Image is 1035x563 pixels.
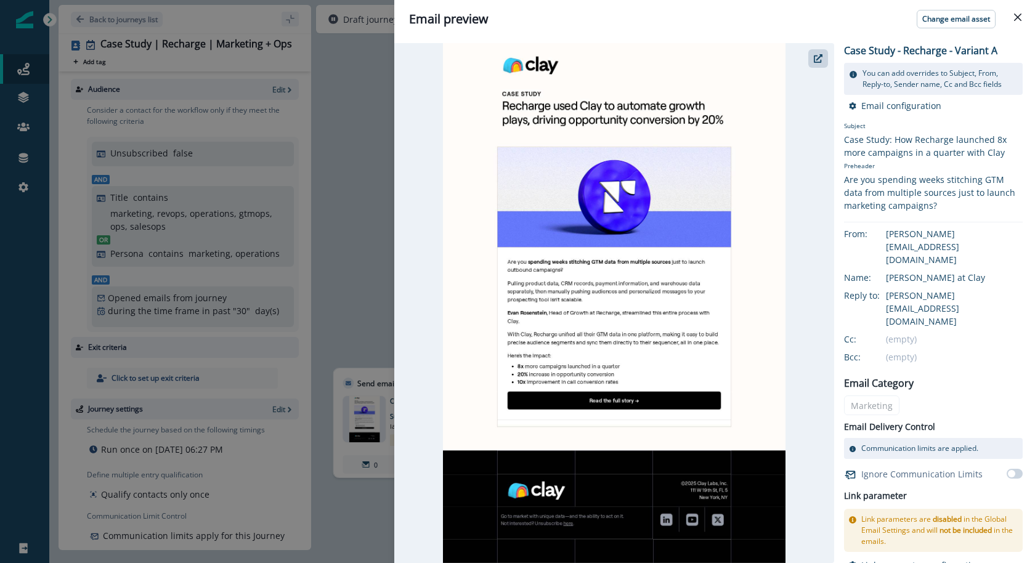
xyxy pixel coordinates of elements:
div: Case Study: How Recharge launched 8x more campaigns in a quarter with Clay [844,133,1023,159]
button: Change email asset [917,10,996,28]
div: [PERSON_NAME][EMAIL_ADDRESS][DOMAIN_NAME] [886,289,1023,328]
p: You can add overrides to Subject, From, Reply-to, Sender name, Cc and Bcc fields [862,68,1018,90]
div: Are you spending weeks stitching GTM data from multiple sources just to launch marketing campaigns? [844,173,1023,212]
p: Preheader [844,159,1023,173]
p: Email Delivery Control [844,420,935,433]
p: Case Study - Recharge - Variant A [844,43,997,58]
p: Ignore Communication Limits [861,468,983,480]
p: Email Category [844,376,914,391]
div: Bcc: [844,350,906,363]
div: (empty) [886,350,1023,363]
div: Name: [844,271,906,284]
h2: Link parameter [844,488,907,504]
div: From: [844,227,906,240]
div: (empty) [886,333,1023,346]
span: disabled [933,514,962,524]
button: Close [1008,7,1028,27]
img: email asset unavailable [443,43,786,563]
p: Communication limits are applied. [861,443,978,454]
div: Reply to: [844,289,906,302]
div: Cc: [844,333,906,346]
button: Email configuration [849,100,941,111]
span: not be included [940,525,992,535]
p: Change email asset [922,15,990,23]
p: Subject [844,121,1023,133]
div: [PERSON_NAME][EMAIL_ADDRESS][DOMAIN_NAME] [886,227,1023,266]
p: Link parameters are in the Global Email Settings and will in the emails. [861,514,1018,547]
div: [PERSON_NAME] at Clay [886,271,1023,284]
p: Email configuration [861,100,941,111]
div: Email preview [409,10,1020,28]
